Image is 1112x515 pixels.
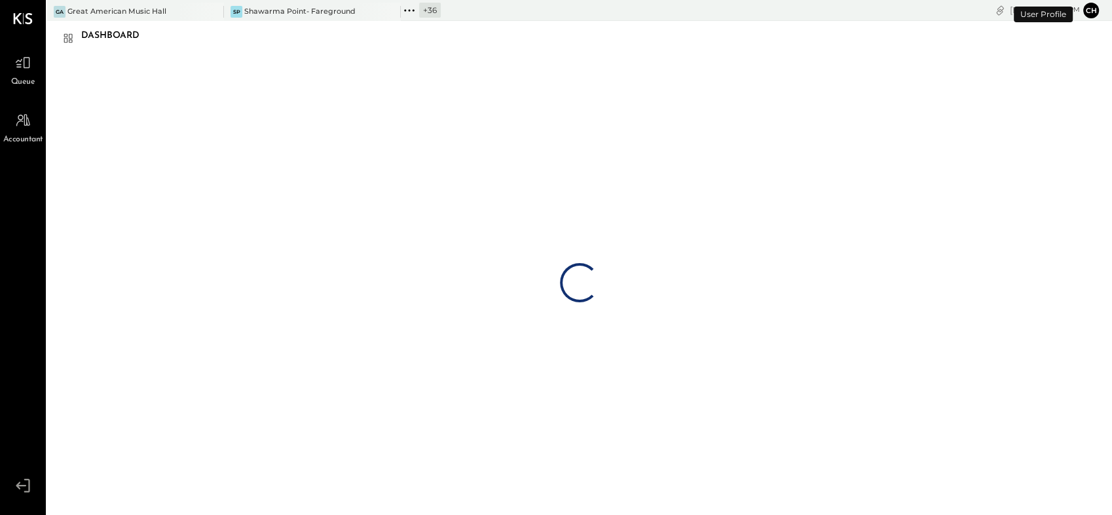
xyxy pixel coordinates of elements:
div: [DATE] [1010,4,1080,16]
div: + 36 [419,3,441,18]
span: Accountant [3,134,43,146]
div: GA [54,6,65,18]
span: pm [1069,5,1080,14]
a: Queue [1,50,45,88]
a: Accountant [1,108,45,146]
span: 1 : 04 [1041,4,1067,16]
button: ch [1083,3,1099,18]
div: copy link [993,3,1007,17]
div: SP [231,6,242,18]
div: Shawarma Point- Fareground [244,7,356,17]
span: Queue [11,77,35,88]
div: Dashboard [81,26,153,46]
div: Great American Music Hall [67,7,166,17]
div: User Profile [1014,7,1073,22]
